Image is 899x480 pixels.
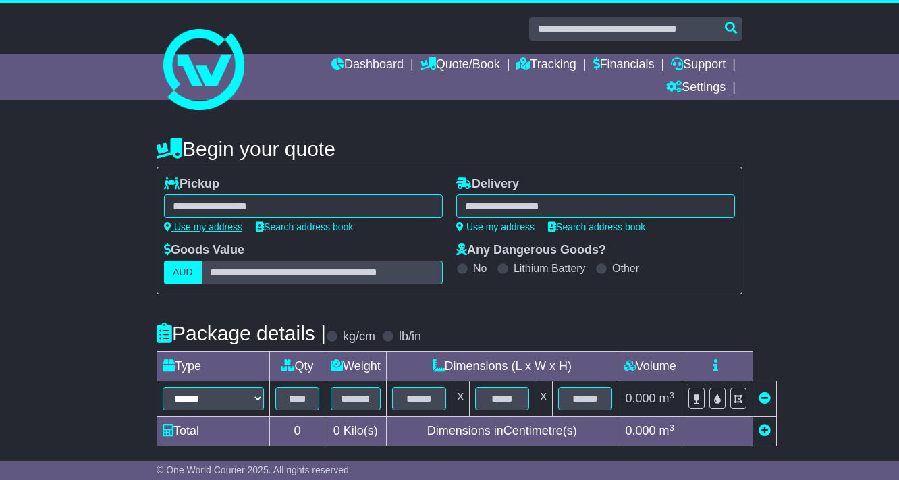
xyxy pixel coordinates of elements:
a: Use my address [456,221,535,232]
td: x [452,381,469,417]
span: 0 [333,424,340,437]
a: Use my address [164,221,242,232]
label: Lithium Battery [514,262,586,275]
h4: Begin your quote [157,138,742,160]
span: 0.000 [625,424,655,437]
td: x [535,381,552,417]
td: Type [157,352,270,381]
label: lb/in [399,329,421,344]
td: Total [157,417,270,446]
a: Remove this item [759,392,771,405]
td: Volume [618,352,682,381]
label: AUD [164,261,202,284]
label: kg/cm [343,329,375,344]
td: Dimensions (L x W x H) [386,352,618,381]
span: 0.000 [625,392,655,405]
label: Any Dangerous Goods? [456,243,606,258]
label: Pickup [164,177,219,192]
span: © One World Courier 2025. All rights reserved. [157,464,352,475]
a: Tracking [516,54,576,77]
span: m [659,424,675,437]
label: Delivery [456,177,519,192]
label: Goods Value [164,243,244,258]
a: Financials [593,54,655,77]
td: Weight [325,352,387,381]
a: Support [671,54,726,77]
td: Dimensions in Centimetre(s) [386,417,618,446]
label: Other [612,262,639,275]
sup: 3 [670,423,675,433]
h4: Package details | [157,322,326,344]
sup: 3 [670,390,675,400]
td: Qty [270,352,325,381]
td: 0 [270,417,325,446]
span: m [659,392,675,405]
a: Dashboard [331,54,404,77]
td: Kilo(s) [325,417,387,446]
a: Settings [666,77,726,100]
label: No [473,262,487,275]
a: Search address book [256,221,353,232]
a: Quote/Book [420,54,500,77]
a: Search address book [548,221,645,232]
a: Add new item [759,424,771,437]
